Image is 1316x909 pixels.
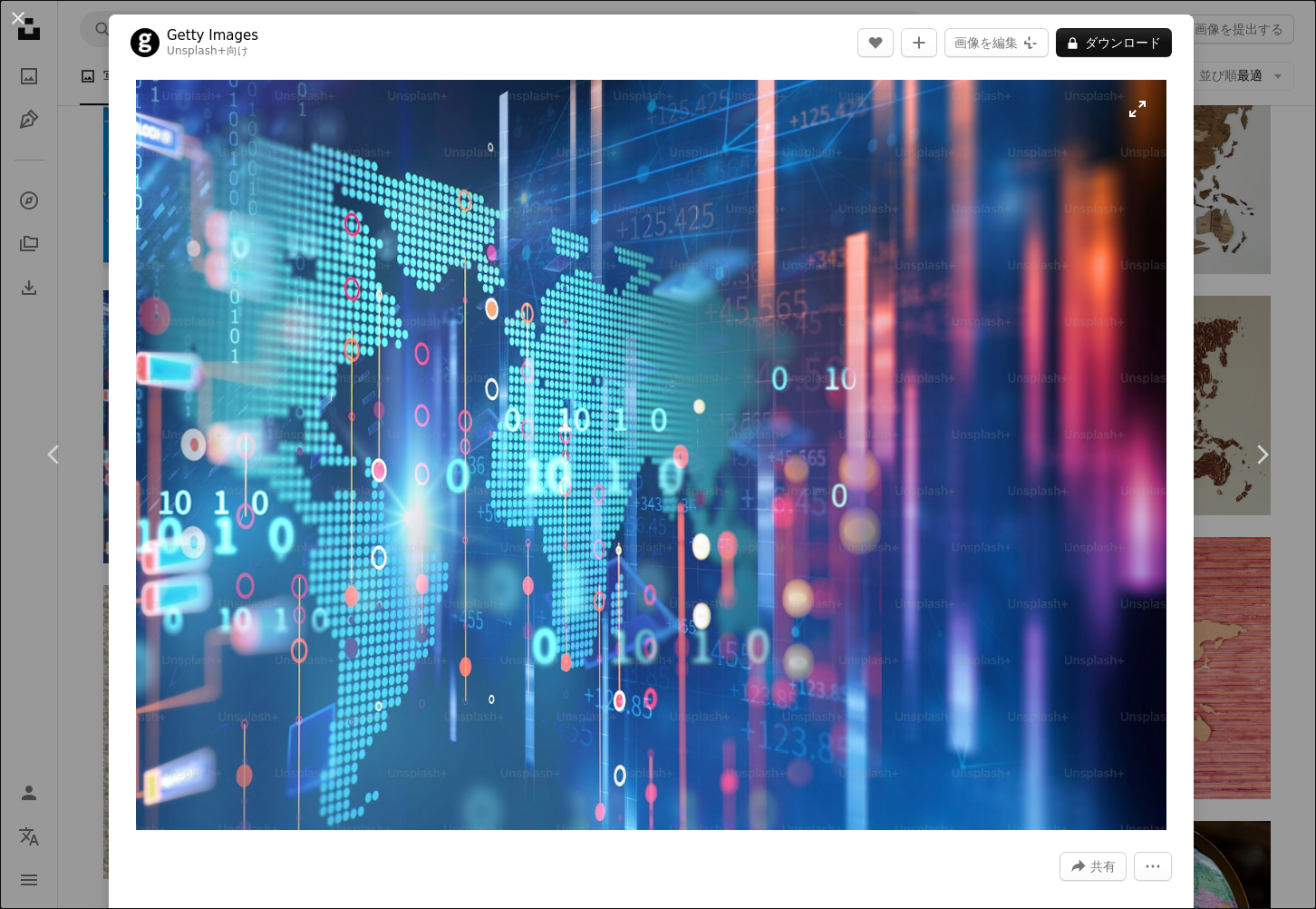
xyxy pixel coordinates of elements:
img: Getty Imagesのプロフィールを見る [131,28,160,57]
a: Unsplash+ [167,44,227,57]
a: 次へ [1207,367,1316,542]
button: この画像でズームインする [136,80,1166,830]
div: 向け [167,44,258,59]
button: 画像を編集 [944,28,1049,57]
span: 共有 [1090,853,1116,880]
button: ダウンロード [1056,28,1172,57]
button: コレクションに追加する [901,28,937,57]
img: ぼかしと焦点ぼけ地球未来技術抽象的な背景イラスト [136,80,1166,830]
button: その他のアクション [1134,852,1172,881]
a: Getty Images [167,26,258,44]
button: このビジュアルを共有する [1060,852,1127,881]
button: いいね！ [857,28,894,57]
